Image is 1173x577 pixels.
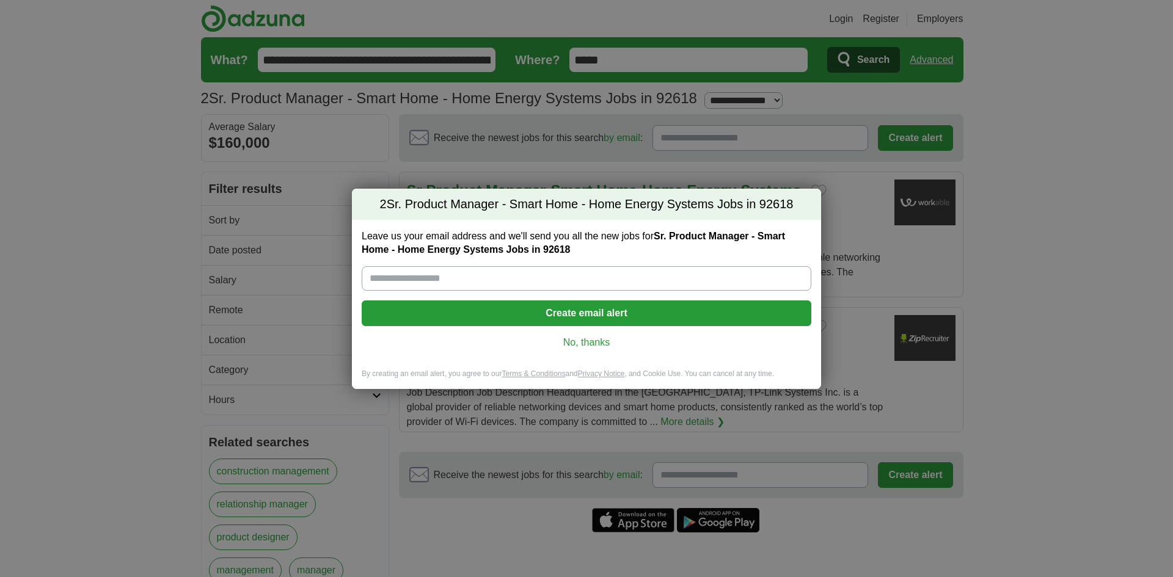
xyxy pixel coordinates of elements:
label: Leave us your email address and we'll send you all the new jobs for [362,230,811,256]
span: 2 [380,196,387,213]
a: No, thanks [371,336,802,349]
a: Terms & Conditions [502,369,565,378]
h2: Sr. Product Manager - Smart Home - Home Energy Systems Jobs in 92618 [352,189,821,220]
button: Create email alert [362,300,811,326]
div: By creating an email alert, you agree to our and , and Cookie Use. You can cancel at any time. [352,369,821,389]
a: Privacy Notice [578,369,625,378]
